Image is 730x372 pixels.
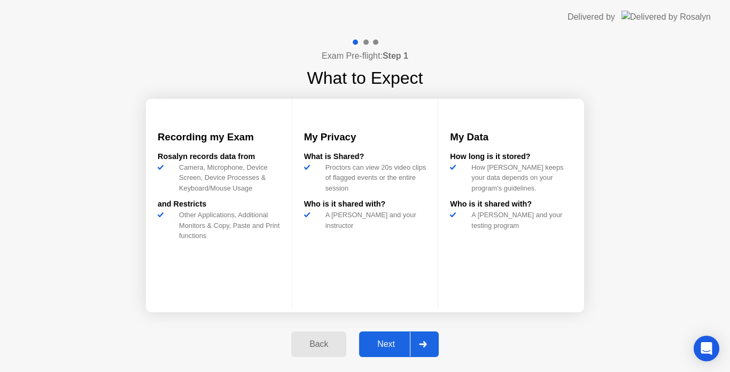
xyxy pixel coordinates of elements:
button: Back [291,331,346,357]
div: Camera, Microphone, Device Screen, Device Processes & Keyboard/Mouse Usage [175,162,280,193]
div: Who is it shared with? [450,199,572,210]
div: and Restricts [158,199,280,210]
h4: Exam Pre-flight: [322,50,408,62]
h3: My Privacy [304,130,426,145]
div: Back [294,339,343,349]
div: Who is it shared with? [304,199,426,210]
h1: What to Expect [307,65,423,91]
img: Delivered by Rosalyn [622,11,711,23]
h3: Recording my Exam [158,130,280,145]
div: Other Applications, Additional Monitors & Copy, Paste and Print functions [175,210,280,241]
div: How [PERSON_NAME] keeps your data depends on your program’s guidelines. [467,162,572,193]
div: Open Intercom Messenger [694,336,719,361]
div: Proctors can view 20s video clips of flagged events or the entire session [321,162,426,193]
div: Rosalyn records data from [158,151,280,163]
div: Delivered by [568,11,615,23]
button: Next [359,331,439,357]
div: Next [362,339,410,349]
div: How long is it stored? [450,151,572,163]
div: What is Shared? [304,151,426,163]
b: Step 1 [383,51,408,60]
div: A [PERSON_NAME] and your instructor [321,210,426,230]
div: A [PERSON_NAME] and your testing program [467,210,572,230]
h3: My Data [450,130,572,145]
